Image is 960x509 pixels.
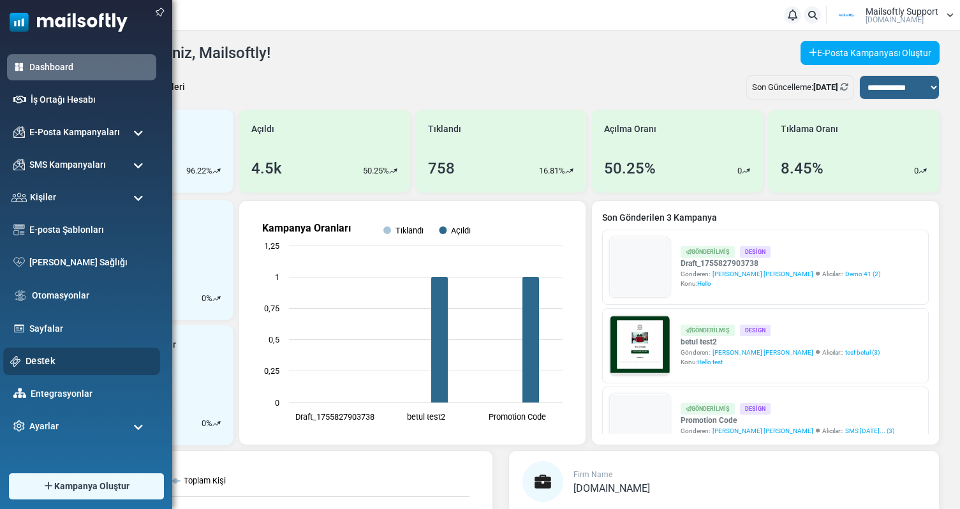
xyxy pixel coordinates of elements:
img: User Logo [831,6,862,25]
span: Ayarlar [29,420,59,433]
a: Draft_1755827903738 [681,258,880,269]
div: Gönderilmiş [681,246,735,257]
a: E-Posta Kampanyası Oluştur [801,41,940,65]
div: Gönderen: Alıcılar:: [681,269,880,279]
p: Lorem ipsum dolor sit amet, consectetur adipiscing elit, sed do eiusmod tempor incididunt [67,335,373,347]
strong: Follow Us [196,302,244,313]
p: 16.81% [539,165,565,177]
text: betul test2 [406,412,445,422]
span: Firm Name [573,470,612,479]
h1: Test {(email)} [57,221,383,241]
p: 50.25% [363,165,389,177]
text: Draft_1755827903738 [295,412,374,422]
span: Hello test [697,358,723,365]
text: Tıklandı [395,226,424,235]
text: 0 [275,398,279,408]
text: 0,5 [269,335,279,344]
text: Açıldı [451,226,471,235]
img: landing_pages.svg [13,323,25,334]
img: dashboard-icon-active.svg [13,61,25,73]
p: 0 [737,165,742,177]
img: campaigns-icon.png [13,159,25,170]
span: SMS Kampanyaları [29,158,106,172]
a: betul test2 [681,336,880,348]
a: Sayfalar [29,322,150,336]
text: 0,75 [264,304,279,313]
a: Demo 41 (2) [845,269,880,279]
a: Shop Now and Save Big! [155,253,286,277]
a: [DOMAIN_NAME] [573,483,650,494]
div: Konu: [681,279,880,288]
a: İş Ortağı Hesabı [31,93,150,107]
p: 0 [914,165,919,177]
div: Gönderilmiş [681,325,735,336]
div: Gönderen: Alıcılar:: [681,348,880,357]
a: Otomasyonlar [32,289,150,302]
img: campaigns-icon.png [13,126,25,138]
text: 1 [275,272,279,282]
div: Design [740,403,771,414]
img: settings-icon.svg [13,420,25,432]
text: Promotion Code [488,412,545,422]
span: [DOMAIN_NAME] [573,482,650,494]
span: Tıklama Oranı [781,122,838,136]
span: [PERSON_NAME] [PERSON_NAME] [713,348,813,357]
text: Kampanya Oranları [262,222,351,234]
span: [PERSON_NAME] [PERSON_NAME] [713,426,813,436]
p: 0 [202,417,206,430]
b: [DATE] [813,82,838,92]
div: 758 [428,157,455,180]
svg: Kampanya Oranları [249,211,575,434]
a: Promotion Code [681,415,894,426]
a: test betul (3) [845,348,880,357]
div: 50.25% [604,157,656,180]
div: % [202,292,221,305]
text: 0,25 [264,366,279,376]
text: 1,25 [264,241,279,251]
a: Dashboard [29,61,150,74]
span: [PERSON_NAME] [PERSON_NAME] [713,269,813,279]
div: Design [740,246,771,257]
span: Kampanya Oluştur [54,480,129,493]
strong: Shop Now and Save Big! [168,260,273,270]
span: Açıldı [251,122,274,136]
img: contacts-icon.svg [11,193,27,202]
span: Kişiler [30,191,56,204]
a: Refresh Stats [840,82,848,92]
img: domain-health-icon.svg [13,257,25,267]
a: User Logo Mailsoftly Support [DOMAIN_NAME] [831,6,954,25]
text: Toplam Kişi [184,476,226,485]
a: [PERSON_NAME] Sağlığı [29,256,150,269]
p: 96.22% [186,165,212,177]
img: workflow.svg [13,288,27,303]
a: Destek [26,354,153,368]
div: 8.45% [781,157,823,180]
img: support-icon.svg [10,356,21,367]
span: Mailsoftly Support [866,7,938,16]
img: email-templates-icon.svg [13,224,25,235]
div: Son Güncelleme: [746,75,854,100]
div: Gönderen: Alıcılar:: [681,426,894,436]
span: Açılma Oranı [604,122,656,136]
a: SMS [DATE]... (3) [845,426,894,436]
div: Konu: [681,357,880,367]
span: E-Posta Kampanyaları [29,126,120,139]
p: 0 [202,292,206,305]
a: Entegrasyonlar [31,387,150,401]
span: Tıklandı [428,122,461,136]
div: 4.5k [251,157,282,180]
div: Design [740,325,771,336]
div: % [202,417,221,430]
div: Gönderilmiş [681,403,735,414]
span: [DOMAIN_NAME] [866,16,924,24]
span: Hello [697,280,711,287]
a: Son Gönderilen 3 Kampanya [602,211,929,225]
a: E-posta Şablonları [29,223,150,237]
